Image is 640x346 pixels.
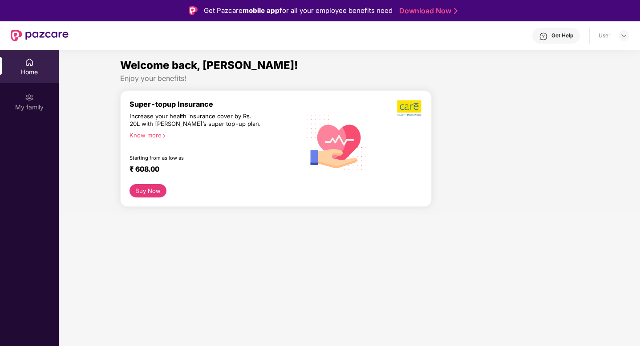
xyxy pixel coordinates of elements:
div: User [599,32,611,39]
img: b5dec4f62d2307b9de63beb79f102df3.png [397,100,422,117]
img: svg+xml;base64,PHN2ZyBpZD0iSGVscC0zMngzMiIgeG1sbnM9Imh0dHA6Ly93d3cudzMub3JnLzIwMDAvc3ZnIiB3aWR0aD... [539,32,548,41]
div: Starting from as low as [130,155,263,161]
img: svg+xml;base64,PHN2ZyB3aWR0aD0iMjAiIGhlaWdodD0iMjAiIHZpZXdCb3g9IjAgMCAyMCAyMCIgZmlsbD0ibm9uZSIgeG... [25,93,34,102]
button: Buy Now [130,184,166,197]
div: Know more [130,132,295,138]
span: right [162,133,166,138]
img: svg+xml;base64,PHN2ZyBpZD0iSG9tZSIgeG1sbnM9Imh0dHA6Ly93d3cudzMub3JnLzIwMDAvc3ZnIiB3aWR0aD0iMjAiIG... [25,58,34,67]
img: svg+xml;base64,PHN2ZyB4bWxucz0iaHR0cDovL3d3dy53My5vcmcvMjAwMC9zdmciIHhtbG5zOnhsaW5rPSJodHRwOi8vd3... [300,105,374,179]
div: Get Pazcare for all your employee benefits need [204,5,393,16]
div: Increase your health insurance cover by Rs. 20L with [PERSON_NAME]’s super top-up plan. [130,113,262,128]
img: Logo [189,6,198,15]
div: ₹ 608.00 [130,165,292,175]
img: Stroke [454,6,458,16]
strong: mobile app [243,6,279,15]
a: Download Now [399,6,455,16]
img: New Pazcare Logo [11,30,69,41]
div: Get Help [551,32,573,39]
div: Super-topup Insurance [130,100,300,109]
span: Welcome back, [PERSON_NAME]! [120,59,298,72]
div: Enjoy your benefits! [120,74,579,83]
img: svg+xml;base64,PHN2ZyBpZD0iRHJvcGRvd24tMzJ4MzIiIHhtbG5zPSJodHRwOi8vd3d3LnczLm9yZy8yMDAwL3N2ZyIgd2... [620,32,628,39]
